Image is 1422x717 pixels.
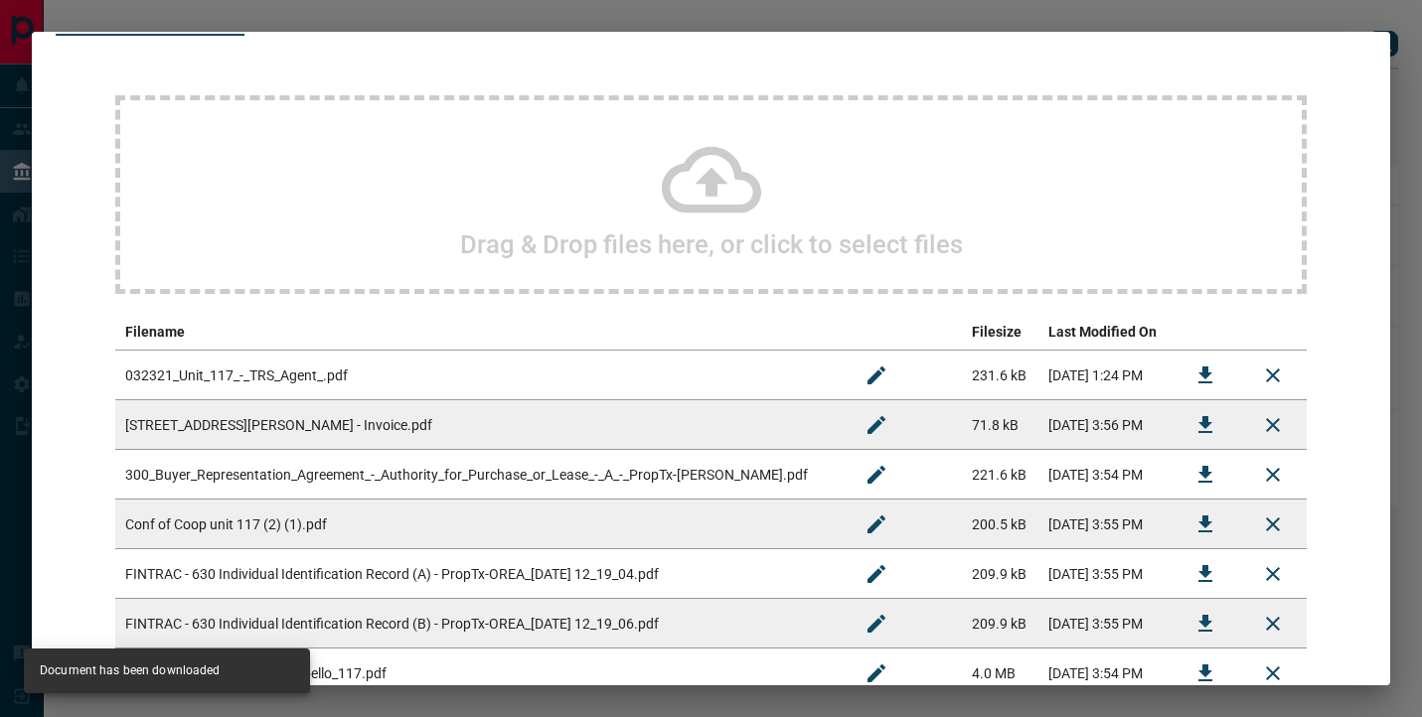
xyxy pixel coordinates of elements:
td: 231.6 kB [962,351,1039,400]
button: Download [1182,401,1229,449]
td: [DATE] 3:55 PM [1038,500,1172,549]
td: FINTRAC - 630 Individual Identification Record (A) - PropTx-OREA_[DATE] 12_19_04.pdf [115,549,843,599]
td: FINTRAC - 630 Individual Identification Record (B) - PropTx-OREA_[DATE] 12_19_06.pdf [115,599,843,648]
button: Download [1182,501,1229,548]
td: 71.8 kB [962,400,1039,450]
td: 221.6 kB [962,450,1039,500]
button: Remove File [1249,600,1297,647]
button: Remove File [1249,401,1297,449]
td: [DATE] 1:24 PM [1038,351,1172,400]
td: 4.0 MB [962,648,1039,698]
button: Rename [853,501,900,548]
div: Drag & Drop files here, or click to select files [115,95,1307,294]
td: Conf of Coop unit 117 (2) (1).pdf [115,500,843,549]
button: Remove File [1249,550,1297,598]
td: [DATE] 3:55 PM [1038,599,1172,648]
th: download action column [1172,314,1239,351]
td: [STREET_ADDRESS][PERSON_NAME] - Invoice.pdf [115,400,843,450]
button: Download [1182,352,1229,399]
button: Rename [853,451,900,499]
button: Remove File [1249,451,1297,499]
button: Download [1182,550,1229,598]
button: Rename [853,401,900,449]
button: Remove File [1249,501,1297,548]
td: [DATE] 3:55 PM [1038,549,1172,599]
th: edit column [843,314,962,351]
button: Remove File [1249,649,1297,697]
button: Download [1182,451,1229,499]
h2: Drag & Drop files here, or click to select files [460,229,963,259]
td: [DATE] 3:54 PM [1038,450,1172,500]
button: Download [1182,649,1229,697]
td: 209.9 kB [962,599,1039,648]
button: Rename [853,550,900,598]
td: 209.9 kB [962,549,1039,599]
th: Filename [115,314,843,351]
button: Rename [853,600,900,647]
td: [DATE] 3:54 PM [1038,648,1172,698]
button: Remove File [1249,352,1297,399]
td: 032321_Unit_117_-_TRS_Agent_.pdf [115,351,843,400]
th: Filesize [962,314,1039,351]
button: Rename [853,649,900,697]
th: Last Modified On [1038,314,1172,351]
button: Download [1182,600,1229,647]
td: 200.5 kB [962,500,1039,549]
div: Document has been downloaded [40,654,221,687]
th: delete file action column [1239,314,1307,351]
td: [DATE] 3:56 PM [1038,400,1172,450]
button: Rename [853,352,900,399]
td: 300_Buyer_Representation_Agreement_-_Authority_for_Purchase_or_Lease_-_A_-_PropTx-[PERSON_NAME].pdf [115,450,843,500]
td: Purchase_Agreement_Montebello_117.pdf [115,648,843,698]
